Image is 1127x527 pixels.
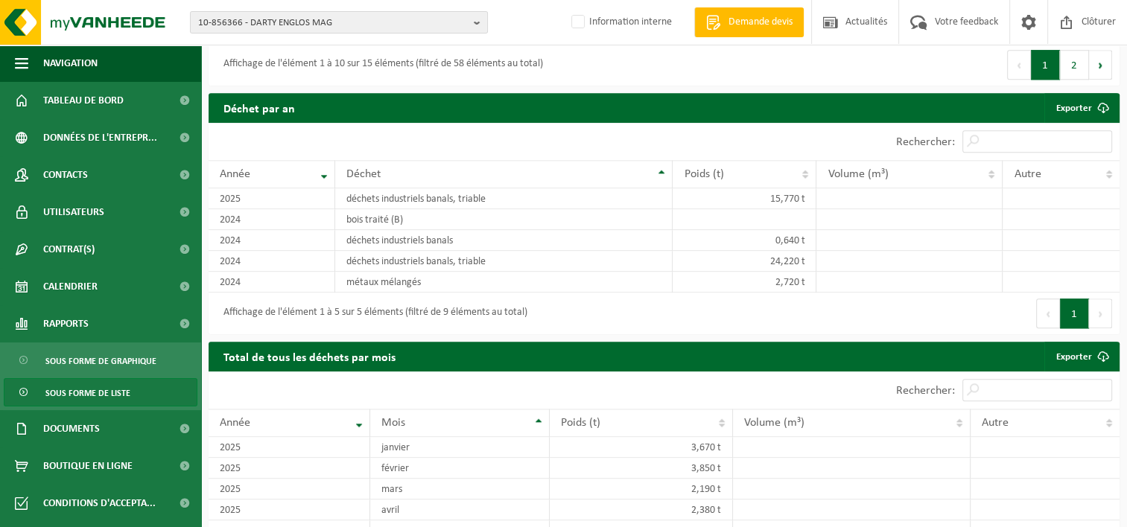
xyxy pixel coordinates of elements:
h2: Total de tous les déchets par mois [209,342,410,371]
td: 2,720 t [673,272,816,293]
span: 10-856366 - DARTY ENGLOS MAG [198,12,468,34]
span: Mois [381,417,405,429]
h2: Déchet par an [209,93,310,122]
span: Volume (m³) [828,168,888,180]
a: Exporter [1044,342,1118,371]
div: Affichage de l'élément 1 à 10 sur 15 éléments (filtré de 58 éléments au total) [216,51,543,78]
button: 10-856366 - DARTY ENGLOS MAG [190,11,488,33]
td: déchets industriels banals, triable [335,251,673,272]
td: 24,220 t [673,251,816,272]
span: Année [220,168,250,180]
td: métaux mélangés [335,272,673,293]
a: Exporter [1044,93,1118,123]
label: Rechercher: [896,136,955,148]
td: 2024 [209,209,335,230]
td: 15,770 t [673,188,816,209]
span: Autre [1014,168,1041,180]
td: 2025 [209,437,370,458]
span: Calendrier [43,268,98,305]
button: Next [1089,50,1112,80]
span: Année [220,417,250,429]
td: 2,190 t [550,479,733,499]
span: Boutique en ligne [43,447,133,485]
td: 2025 [209,188,335,209]
td: 3,670 t [550,437,733,458]
td: 2025 [209,499,370,520]
a: Demande devis [694,7,804,37]
label: Rechercher: [896,385,955,397]
td: 2025 [209,458,370,479]
span: Demande devis [725,15,796,30]
button: Previous [1036,298,1060,328]
span: Sous forme de graphique [45,347,156,375]
td: 2025 [209,479,370,499]
span: Poids (t) [684,168,723,180]
button: Previous [1007,50,1031,80]
td: déchets industriels banals, triable [335,188,673,209]
span: Navigation [43,45,98,82]
button: 2 [1060,50,1089,80]
td: 3,850 t [550,458,733,479]
span: Contrat(s) [43,231,95,268]
span: Poids (t) [561,417,600,429]
button: 1 [1060,298,1089,328]
label: Information interne [568,11,672,33]
div: Affichage de l'élément 1 à 5 sur 5 éléments (filtré de 9 éléments au total) [216,300,527,327]
span: Rapports [43,305,89,342]
a: Sous forme de liste [4,378,197,406]
span: Données de l'entrepr... [43,119,157,156]
span: Sous forme de liste [45,379,130,407]
td: février [370,458,550,479]
span: Conditions d'accepta... [43,485,156,522]
td: 2024 [209,272,335,293]
span: Contacts [43,156,88,194]
td: bois traité (B) [335,209,673,230]
span: Déchet [346,168,381,180]
td: déchets industriels banals [335,230,673,251]
button: Next [1089,298,1112,328]
td: janvier [370,437,550,458]
span: Tableau de bord [43,82,124,119]
a: Sous forme de graphique [4,346,197,374]
span: Documents [43,410,100,447]
td: avril [370,499,550,520]
td: 0,640 t [673,230,816,251]
button: 1 [1031,50,1060,80]
span: Volume (m³) [744,417,804,429]
td: mars [370,479,550,499]
span: Utilisateurs [43,194,104,231]
td: 2024 [209,230,335,251]
td: 2024 [209,251,335,272]
span: Autre [982,417,1009,429]
td: 2,380 t [550,499,733,520]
